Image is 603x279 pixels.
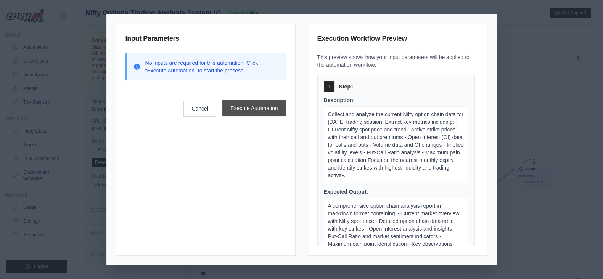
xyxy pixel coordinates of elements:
iframe: Chat Widget [565,242,603,279]
span: 1 [328,83,330,90]
button: Cancel [183,101,216,117]
span: A comprehensive option chain analysis report in markdown format containing: - Current market over... [328,203,460,255]
span: Description: [324,97,355,103]
span: Collect and analyze the current Nifty option chain data for [DATE] trading session. Extract key m... [328,111,464,178]
span: Expected Output: [324,189,368,195]
button: Execute Automation [222,100,286,116]
span: Step 1 [339,83,354,90]
p: No inputs are required for this automation. Click "Execute Automation" to start the process. [145,59,280,74]
h3: Execution Workflow Preview [317,33,478,47]
h3: Input Parameters [125,33,286,47]
p: This preview shows how your input parameters will be applied to the automation workflow: [317,53,478,69]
